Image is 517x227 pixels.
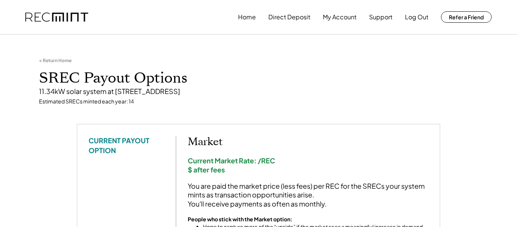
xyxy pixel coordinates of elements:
div: CURRENT PAYOUT OPTION [89,136,164,155]
strong: People who stick with the Market option: [188,216,292,222]
div: Current Market Rate: /REC $ after fees [188,156,428,174]
button: Support [369,9,392,25]
img: recmint-logotype%403x.png [25,13,88,22]
div: < Return Home [39,58,72,64]
button: Home [238,9,256,25]
h2: Market [188,136,428,149]
button: Log Out [405,9,428,25]
h1: SREC Payout Options [39,69,478,87]
button: Refer a Friend [441,11,492,23]
div: Estimated SRECs minted each year: 14 [39,98,478,105]
button: My Account [323,9,357,25]
div: You are paid the market price (less fees) per REC for the SRECs your system mints as transaction ... [188,182,428,208]
button: Direct Deposit [268,9,310,25]
div: 11.34kW solar system at [STREET_ADDRESS] [39,87,478,95]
